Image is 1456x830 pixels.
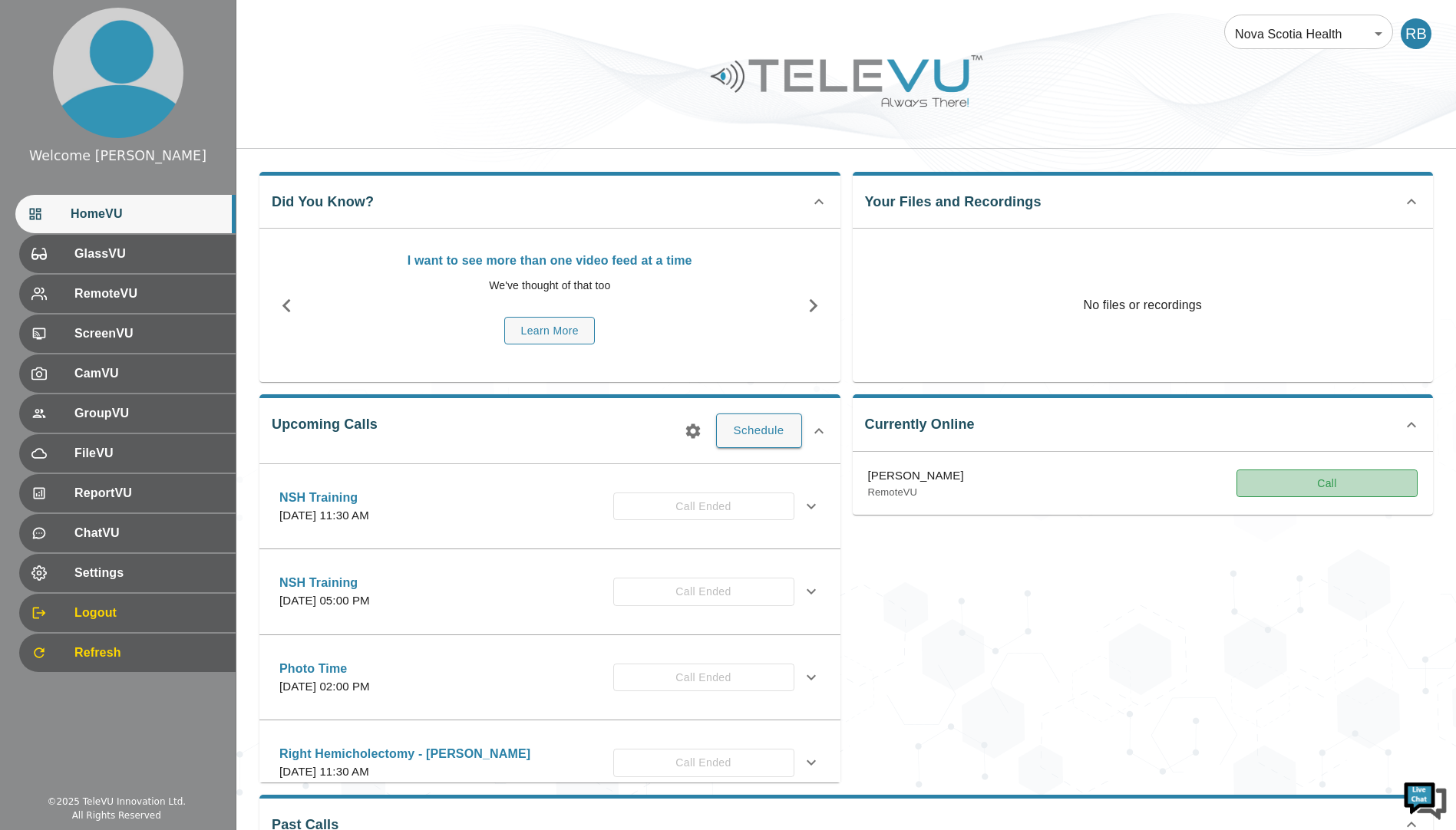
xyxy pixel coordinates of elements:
[19,434,236,473] div: FileVU
[89,193,212,348] span: We're online!
[19,634,236,672] div: Refresh
[322,278,778,294] p: We've thought of that too
[279,763,530,781] p: [DATE] 11:30 AM
[74,285,223,303] span: RemoteVU
[267,650,833,705] div: Photo Time[DATE] 02:00 PMCall Ended
[19,474,236,512] div: ReportVU
[19,394,236,433] div: GroupVU
[19,315,236,353] div: ScreenVU
[1401,18,1431,49] div: RB
[74,604,223,622] span: Logout
[267,565,833,619] div: NSH Training[DATE] 05:00 PMCall Ended
[74,404,223,423] span: GroupVU
[53,8,183,138] img: profile.png
[74,524,223,542] span: ChatVU
[267,736,833,790] div: Right Hemicholectomy - [PERSON_NAME][DATE] 11:30 AMCall Ended
[19,354,236,393] div: CamVU
[716,413,802,447] button: Schedule
[279,660,370,678] p: Photo Time
[74,644,223,662] span: Refresh
[74,364,223,383] span: CamVU
[8,419,292,473] textarea: Type your message and hit 'Enter'
[279,745,530,763] p: Right Hemicholectomy - [PERSON_NAME]
[72,809,161,822] div: All Rights Reserved
[322,252,778,270] p: I want to see more than one video feed at a time
[868,467,964,485] p: [PERSON_NAME]
[19,275,236,313] div: RemoteVU
[26,71,64,110] img: d_736959983_company_1615157101543_736959983
[279,507,369,525] p: [DATE] 11:30 AM
[19,594,236,632] div: Logout
[19,235,236,273] div: GlassVU
[853,229,1434,382] p: No files or recordings
[74,484,223,502] span: ReportVU
[74,245,223,263] span: GlassVU
[504,317,595,345] button: Learn More
[74,564,223,582] span: Settings
[74,444,223,463] span: FileVU
[708,49,985,113] img: Logo
[74,324,223,343] span: ScreenVU
[279,592,370,610] p: [DATE] 05:00 PM
[1402,776,1448,822] img: Chat Widget
[71,205,223,223] span: HomeVU
[19,554,236,592] div: Settings
[267,479,833,534] div: NSH Training[DATE] 11:30 AMCall Ended
[47,795,186,809] div: © 2025 TeleVU Innovation Ltd.
[1224,12,1393,55] div: Nova Scotia Health
[29,146,206,166] div: Welcome [PERSON_NAME]
[868,485,964,500] p: RemoteVU
[279,574,370,592] p: NSH Training
[19,514,236,552] div: ChatVU
[252,8,289,44] div: Minimize live chat window
[80,81,258,100] div: Chat with us now
[1236,469,1418,498] button: Call
[279,678,370,696] p: [DATE] 02:00 PM
[279,489,369,507] p: NSH Training
[15,195,236,233] div: HomeVU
